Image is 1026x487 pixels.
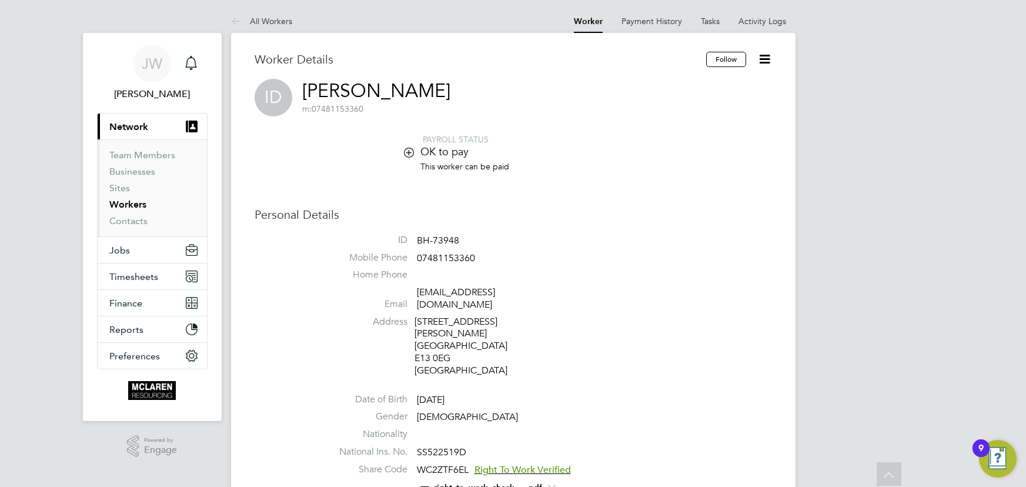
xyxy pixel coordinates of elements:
label: National Ins. No. [325,446,407,458]
span: ID [255,79,292,116]
a: All Workers [231,16,292,26]
button: Reports [98,316,207,342]
a: Payment History [621,16,682,26]
h3: Personal Details [255,207,772,222]
label: Address [325,316,407,328]
span: Finance [109,298,142,309]
span: Right To Work Verified [474,464,571,476]
div: [STREET_ADDRESS][PERSON_NAME] [GEOGRAPHIC_DATA] E13 0EG [GEOGRAPHIC_DATA] [415,316,526,377]
a: Sites [109,182,130,194]
nav: Main navigation [83,33,222,421]
a: [EMAIL_ADDRESS][DOMAIN_NAME] [417,286,495,311]
span: Reports [109,324,143,335]
span: m: [302,104,312,114]
div: 9 [978,448,984,463]
button: Finance [98,290,207,316]
label: Date of Birth [325,393,407,406]
span: PAYROLL STATUS [423,134,489,145]
label: Gender [325,411,407,423]
span: Powered by [144,435,177,445]
label: Home Phone [325,269,407,281]
span: [DATE] [417,394,445,406]
span: Timesheets [109,271,158,282]
span: BH-73948 [417,235,459,246]
span: SS522519D [417,446,466,458]
img: mclaren-logo-retina.png [128,381,176,400]
a: Go to home page [97,381,208,400]
span: This worker can be paid [420,161,509,172]
label: Nationality [325,428,407,441]
button: Network [98,114,207,139]
button: Timesheets [98,263,207,289]
a: Workers [109,199,146,210]
label: ID [325,234,407,246]
span: 07481153360 [417,252,475,264]
a: Activity Logs [738,16,786,26]
label: Share Code [325,463,407,476]
span: Network [109,121,148,132]
button: Jobs [98,237,207,263]
h3: Worker Details [255,52,706,67]
span: WC2ZTF6EL [417,464,469,476]
a: Powered byEngage [127,435,177,458]
a: Team Members [109,149,175,161]
a: Businesses [109,166,155,177]
a: [PERSON_NAME] [302,79,450,102]
div: Network [98,139,207,236]
span: Engage [144,445,177,455]
a: Worker [574,16,603,26]
button: Open Resource Center, 9 new notifications [979,440,1017,478]
a: Tasks [701,16,720,26]
span: Preferences [109,351,160,362]
a: Contacts [109,215,148,226]
span: OK to pay [420,145,469,158]
span: Jane Weitzman [97,87,208,101]
label: Email [325,298,407,311]
button: Preferences [98,343,207,369]
span: 07481153360 [302,104,363,114]
a: JW[PERSON_NAME] [97,45,208,101]
label: Mobile Phone [325,252,407,264]
span: Jobs [109,245,130,256]
button: Follow [706,52,746,67]
span: [DEMOGRAPHIC_DATA] [417,412,518,423]
span: JW [142,56,162,71]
